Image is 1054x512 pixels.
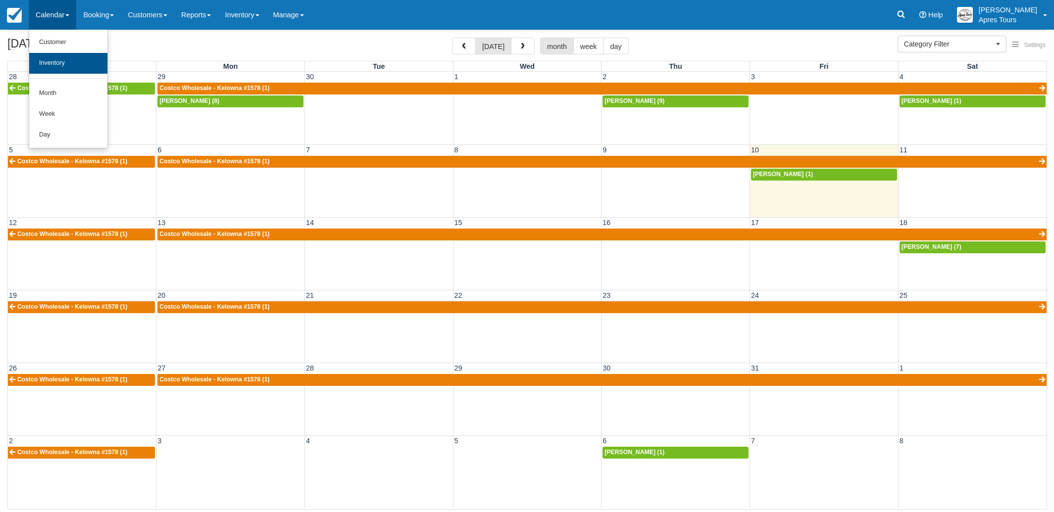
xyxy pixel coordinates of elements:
[159,85,269,92] span: Costco Wholesale - Kelowna #1578 (1)
[156,219,166,227] span: 13
[8,83,155,94] a: Costco Wholesale - Kelowna #1578 (1)
[156,364,166,372] span: 27
[751,169,897,181] a: [PERSON_NAME] (1)
[750,73,756,81] span: 3
[899,364,904,372] span: 1
[750,146,760,154] span: 10
[156,73,166,81] span: 29
[602,95,749,107] a: [PERSON_NAME] (9)
[602,447,749,459] a: [PERSON_NAME] (1)
[540,38,574,54] button: month
[979,5,1037,15] p: [PERSON_NAME]
[902,97,961,104] span: [PERSON_NAME] (1)
[602,146,607,154] span: 9
[957,7,973,23] img: A1
[17,303,127,310] span: Costco Wholesale - Kelowna #1578 (1)
[29,104,107,125] a: Week
[602,364,611,372] span: 30
[29,30,108,148] ul: Calendar
[29,83,107,104] a: Month
[453,73,459,81] span: 1
[475,38,511,54] button: [DATE]
[159,158,269,165] span: Costco Wholesale - Kelowna #1578 (1)
[157,95,303,107] a: [PERSON_NAME] (8)
[7,38,133,56] h2: [DATE]
[899,219,908,227] span: 18
[602,219,611,227] span: 16
[1024,42,1046,48] span: Settings
[156,146,162,154] span: 6
[17,449,127,456] span: Costco Wholesale - Kelowna #1578 (1)
[750,364,760,372] span: 31
[902,243,961,250] span: [PERSON_NAME] (7)
[223,62,238,70] span: Mon
[899,437,904,445] span: 8
[159,376,269,383] span: Costco Wholesale - Kelowna #1578 (1)
[305,437,311,445] span: 4
[603,38,628,54] button: day
[453,364,463,372] span: 29
[8,364,18,372] span: 26
[750,437,756,445] span: 7
[453,146,459,154] span: 8
[29,32,107,53] a: Customer
[8,146,14,154] span: 5
[604,97,664,104] span: [PERSON_NAME] (9)
[157,83,1047,94] a: Costco Wholesale - Kelowna #1578 (1)
[604,449,664,456] span: [PERSON_NAME] (1)
[520,62,535,70] span: Wed
[157,374,1047,386] a: Costco Wholesale - Kelowna #1578 (1)
[156,437,162,445] span: 3
[602,291,611,299] span: 23
[159,231,269,237] span: Costco Wholesale - Kelowna #1578 (1)
[157,229,1047,240] a: Costco Wholesale - Kelowna #1578 (1)
[8,437,14,445] span: 2
[669,62,682,70] span: Thu
[157,301,1047,313] a: Costco Wholesale - Kelowna #1578 (1)
[373,62,385,70] span: Tue
[928,11,943,19] span: Help
[750,219,760,227] span: 17
[17,231,127,237] span: Costco Wholesale - Kelowna #1578 (1)
[159,303,269,310] span: Costco Wholesale - Kelowna #1578 (1)
[602,437,607,445] span: 6
[900,241,1046,253] a: [PERSON_NAME] (7)
[17,158,127,165] span: Costco Wholesale - Kelowna #1578 (1)
[305,219,315,227] span: 14
[898,36,1006,52] button: Category Filter
[453,291,463,299] span: 22
[8,291,18,299] span: 19
[17,376,127,383] span: Costco Wholesale - Kelowna #1578 (1)
[979,15,1037,25] p: Apres Tours
[305,73,315,81] span: 30
[305,364,315,372] span: 28
[900,95,1046,107] a: [PERSON_NAME] (1)
[29,125,107,145] a: Day
[8,73,18,81] span: 28
[8,219,18,227] span: 12
[7,8,22,23] img: checkfront-main-nav-mini-logo.png
[899,291,908,299] span: 25
[750,291,760,299] span: 24
[17,85,127,92] span: Costco Wholesale - Kelowna #1578 (1)
[919,11,926,18] i: Help
[8,156,155,168] a: Costco Wholesale - Kelowna #1578 (1)
[453,437,459,445] span: 5
[904,39,994,49] span: Category Filter
[573,38,604,54] button: week
[305,146,311,154] span: 7
[157,156,1047,168] a: Costco Wholesale - Kelowna #1578 (1)
[753,171,813,178] span: [PERSON_NAME] (1)
[159,97,219,104] span: [PERSON_NAME] (8)
[8,301,155,313] a: Costco Wholesale - Kelowna #1578 (1)
[8,229,155,240] a: Costco Wholesale - Kelowna #1578 (1)
[602,73,607,81] span: 2
[453,219,463,227] span: 15
[1006,38,1052,52] button: Settings
[8,374,155,386] a: Costco Wholesale - Kelowna #1578 (1)
[967,62,978,70] span: Sat
[819,62,828,70] span: Fri
[305,291,315,299] span: 21
[156,291,166,299] span: 20
[899,73,904,81] span: 4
